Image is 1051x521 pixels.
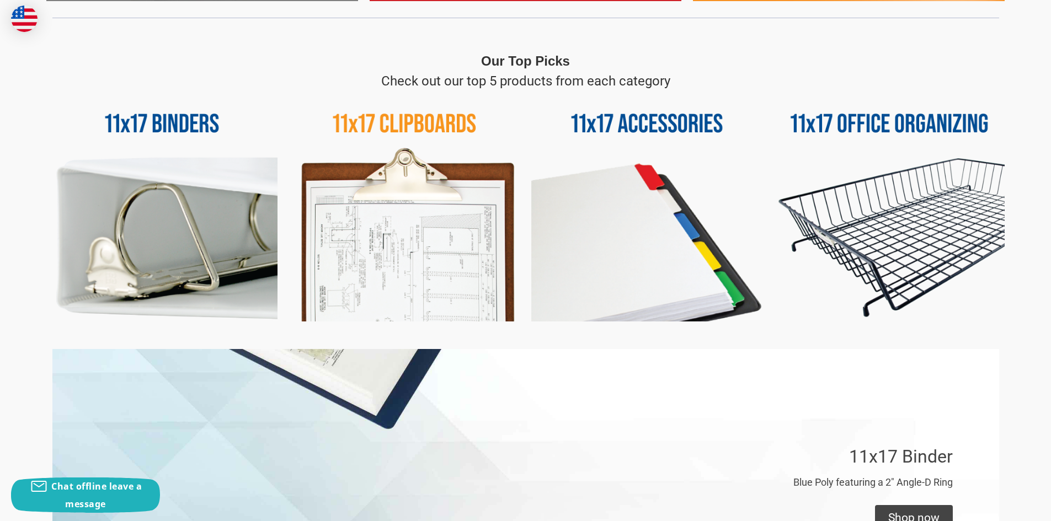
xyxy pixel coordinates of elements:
span: Chat offline leave a message [51,480,142,510]
img: duty and tax information for United States [11,6,38,32]
img: 11x17 Office Organizing [774,91,1005,322]
p: Blue Poly featuring a 2" Angle-D Ring [793,475,953,490]
img: 11x17 Accessories [531,91,762,322]
p: Check out our top 5 products from each category [381,71,670,91]
img: 11x17 Clipboards [289,91,520,322]
p: Our Top Picks [481,51,570,71]
button: Chat offline leave a message [11,477,160,513]
img: 11x17 Binders [46,91,278,322]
